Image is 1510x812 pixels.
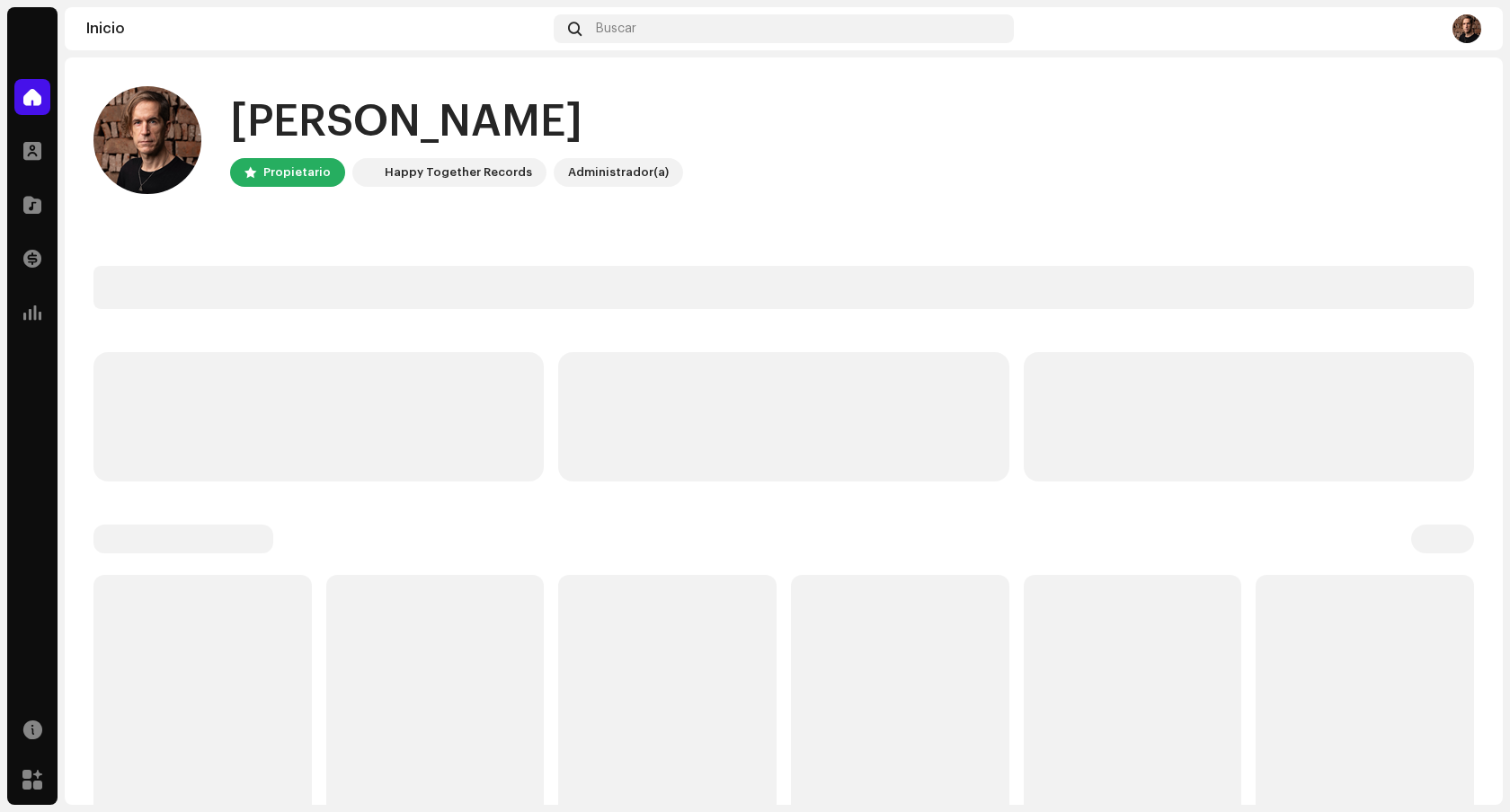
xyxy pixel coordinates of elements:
img: 9456d983-5a27-489a-9d77-0c048ea3a1bf [1452,14,1481,43]
img: edd8793c-a1b1-4538-85bc-e24b6277bc1e [356,162,377,183]
span: Buscar [596,22,636,36]
div: Happy Together Records [385,162,532,183]
div: [PERSON_NAME] [230,93,683,151]
div: Propietario [263,162,331,183]
div: Administrador(a) [568,162,669,183]
div: Inicio [86,22,546,36]
img: 9456d983-5a27-489a-9d77-0c048ea3a1bf [93,86,201,194]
